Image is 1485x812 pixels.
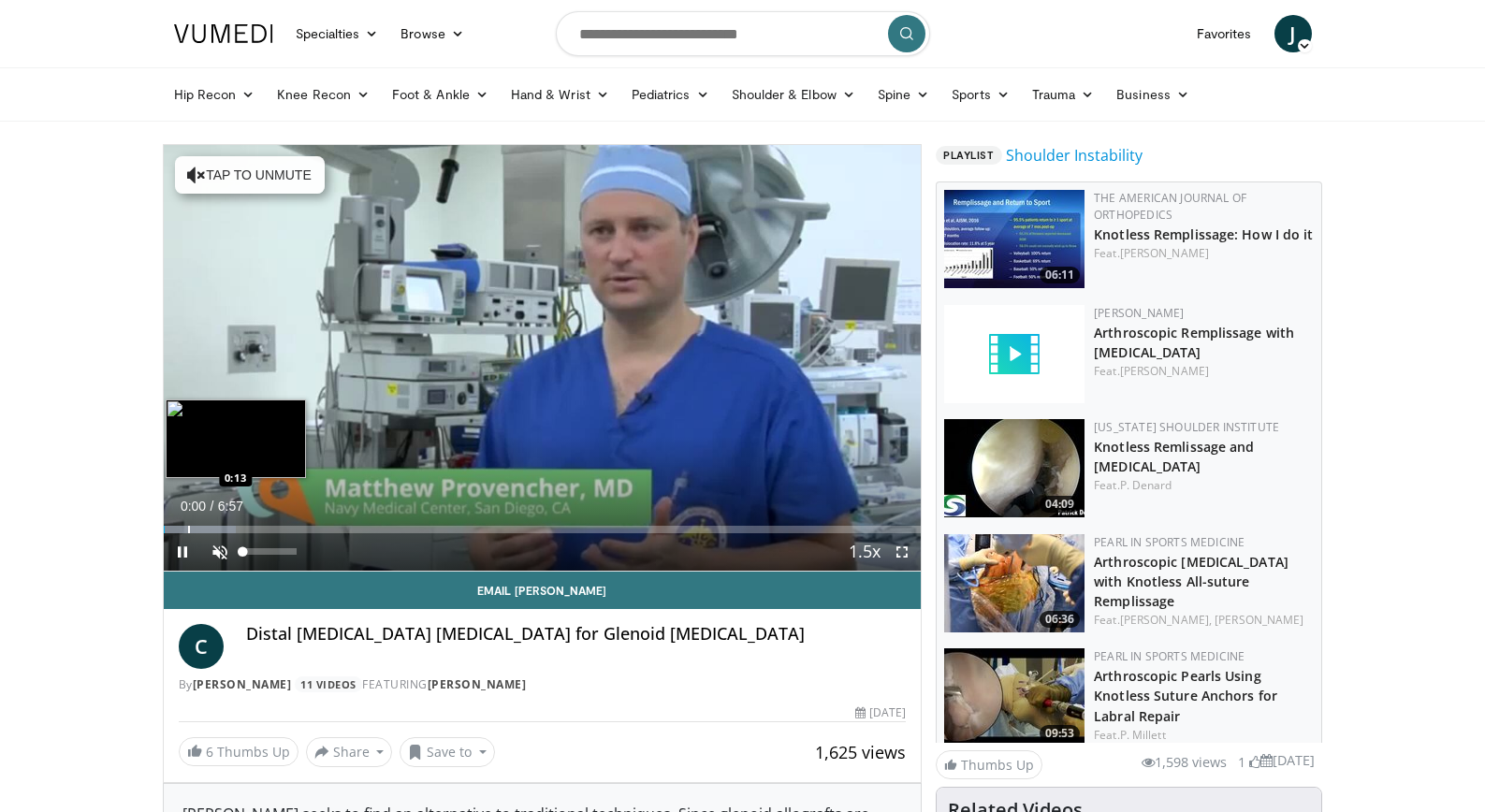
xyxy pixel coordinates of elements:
a: [US_STATE] Shoulder Institute [1094,419,1279,435]
a: Arthroscopic Pearls Using Knotless Suture Anchors for Labral Repair [1094,667,1277,724]
a: Favorites [1186,15,1263,52]
a: PEARL in Sports Medicine [1094,648,1245,664]
a: Shoulder & Elbow [721,76,866,113]
li: [DATE] [1260,750,1315,771]
span: 6 [206,743,213,761]
img: f0824d9a-1708-40fb-bc23-91fc51e9a0d1.150x105_q85_crop-smart_upscale.jpg [944,419,1085,517]
button: Playback Rate [846,533,883,571]
div: Feat. [1094,612,1314,629]
a: Spine [866,76,940,113]
a: 09:53 [944,648,1085,747]
a: Arthroscopic Remplissage with [MEDICAL_DATA] [1094,324,1294,361]
a: Business [1105,76,1201,113]
a: 6 Thumbs Up [179,737,298,766]
a: Thumbs Up [936,750,1042,779]
a: Arthroscopic [MEDICAL_DATA] with Knotless All-suture Remplissage [1094,553,1288,610]
a: Browse [389,15,475,52]
h4: Distal [MEDICAL_DATA] [MEDICAL_DATA] for Glenoid [MEDICAL_DATA] [246,624,907,645]
a: Knee Recon [266,76,381,113]
span: 04:09 [1040,496,1080,513]
span: 0:00 [181,499,206,514]
span: 09:53 [1040,725,1080,742]
span: / [211,499,214,514]
a: Specialties [284,15,390,52]
a: Knotless Remlissage and [MEDICAL_DATA] [1094,438,1254,475]
a: Knotless Remplissage: How I do it [1094,225,1313,243]
div: Feat. [1094,727,1314,744]
a: [PERSON_NAME] [1215,612,1303,628]
a: Hand & Wrist [500,76,620,113]
a: 06:36 [944,534,1085,632]
span: 06:36 [1040,611,1080,628]
button: Tap to unmute [175,156,325,194]
div: Feat. [1094,245,1314,262]
a: C [179,624,224,669]
img: 32993678-a1de-4cc3-8951-06c516818db1.150x105_q85_crop-smart_upscale.jpg [944,648,1085,747]
li: 1,598 views [1142,752,1227,773]
div: [DATE] [855,704,906,721]
a: [PERSON_NAME], [1120,612,1212,628]
a: [PERSON_NAME] [428,676,527,692]
div: Feat. [1094,477,1314,494]
a: 11 Videos [295,676,363,692]
a: Hip Recon [163,76,267,113]
div: By FEATURING [179,676,907,693]
a: Shoulder Instability [1006,144,1143,167]
img: VuMedi Logo [174,24,273,43]
a: J [1274,15,1312,52]
a: Email [PERSON_NAME] [164,572,922,609]
span: 1,625 views [815,741,906,763]
span: 06:11 [1040,267,1080,283]
a: The American Journal of Orthopedics [1094,190,1246,223]
div: Progress Bar [164,526,922,533]
a: Trauma [1021,76,1106,113]
button: Pause [164,533,201,571]
a: 04:09 [944,419,1085,517]
video-js: Video Player [164,145,922,572]
a: 06:11 [944,190,1085,288]
a: P. Denard [1120,477,1172,493]
div: Volume Level [243,548,297,555]
span: 6:57 [218,499,243,514]
button: Unmute [201,533,239,571]
input: Search topics, interventions [556,11,930,56]
button: Fullscreen [883,533,921,571]
a: [PERSON_NAME] [1094,305,1184,321]
span: Playlist [936,146,1001,165]
a: Foot & Ankle [381,76,500,113]
a: [PERSON_NAME] [1120,363,1209,379]
img: video_placeholder_short.svg [944,305,1085,403]
span: 1 [1238,753,1245,771]
button: Share [306,737,393,767]
a: Sports [940,76,1021,113]
img: f6e0f38b-b732-4b87-8d37-d6e08e686e13.150x105_q85_crop-smart_upscale.jpg [944,534,1085,632]
button: Save to [400,737,495,767]
img: 7447c5c3-9ee2-4995-afbb-27d4b6afab3b.150x105_q85_crop-smart_upscale.jpg [944,190,1085,288]
a: P. Millett [1120,727,1166,743]
div: Feat. [1094,363,1314,380]
a: [PERSON_NAME] [1120,245,1209,261]
a: Pediatrics [620,76,721,113]
a: PEARL in Sports Medicine [1094,534,1245,550]
img: image.jpeg [166,399,306,478]
a: [PERSON_NAME] [193,676,292,692]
